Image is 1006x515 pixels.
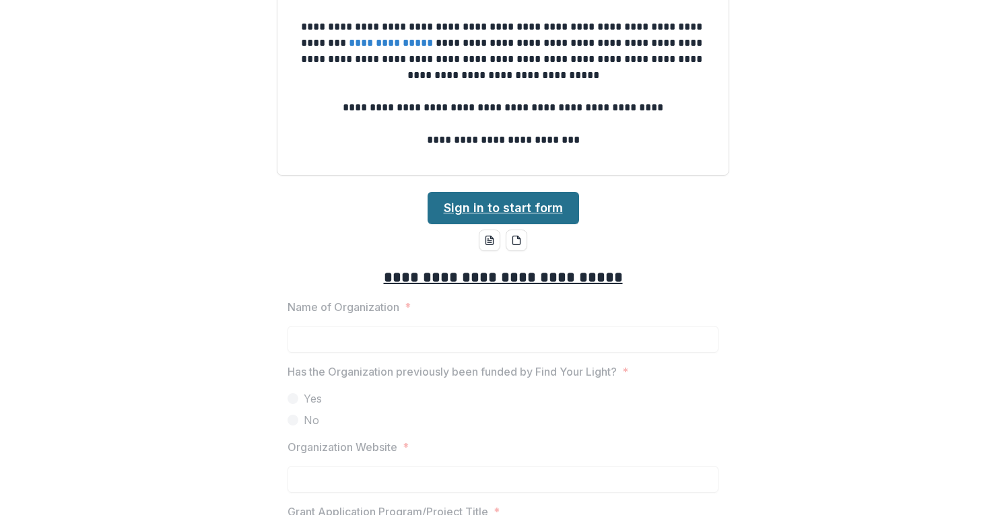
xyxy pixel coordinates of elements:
[304,412,319,428] span: No
[288,299,399,315] p: Name of Organization
[506,230,527,251] button: pdf-download
[304,390,322,407] span: Yes
[428,192,579,224] a: Sign in to start form
[288,439,397,455] p: Organization Website
[288,364,617,380] p: Has the Organization previously been funded by Find Your Light?
[479,230,500,251] button: word-download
